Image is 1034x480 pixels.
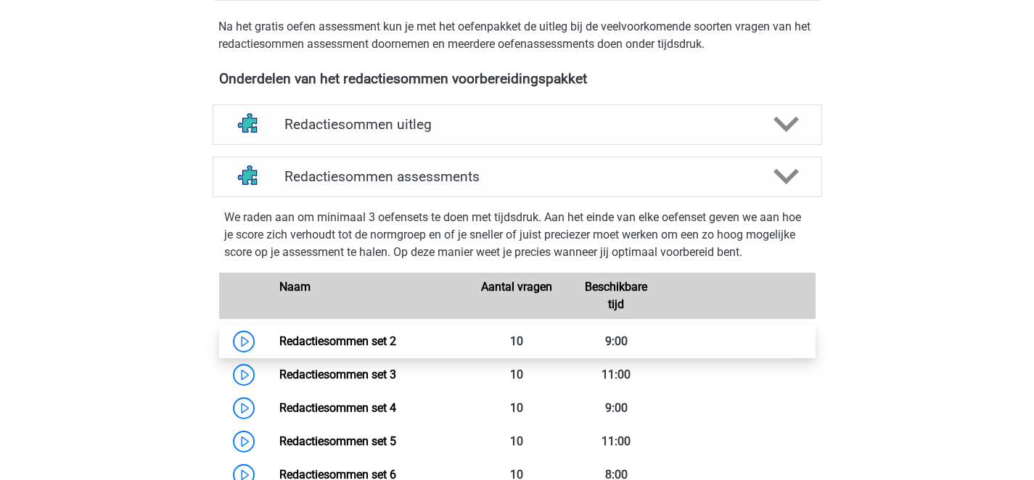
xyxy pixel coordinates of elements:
[279,401,396,415] a: Redactiesommen set 4
[467,278,567,313] div: Aantal vragen
[231,106,268,143] img: redactiesommen uitleg
[219,70,816,87] h4: Onderdelen van het redactiesommen voorbereidingspakket
[279,434,396,448] a: Redactiesommen set 5
[268,278,467,313] div: Naam
[213,18,822,53] div: Na het gratis oefen assessment kun je met het oefenpakket de uitleg bij de veelvoorkomende soorte...
[207,157,828,197] a: assessments Redactiesommen assessments
[224,209,811,261] p: We raden aan om minimaal 3 oefensets te doen met tijdsdruk. Aan het einde van elke oefenset geven...
[284,116,750,133] h4: Redactiesommen uitleg
[207,104,828,145] a: uitleg Redactiesommen uitleg
[567,278,666,313] div: Beschikbare tijd
[279,334,396,348] a: Redactiesommen set 2
[284,168,750,185] h4: Redactiesommen assessments
[231,158,268,195] img: redactiesommen assessments
[279,368,396,381] a: Redactiesommen set 3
